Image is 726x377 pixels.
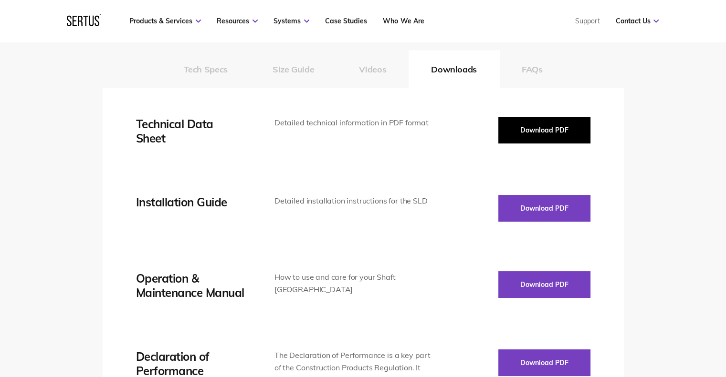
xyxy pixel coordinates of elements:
[274,117,432,129] div: Detailed technical information in PDF format
[575,17,600,25] a: Support
[383,17,424,25] a: Who We Are
[498,349,590,376] button: Download PDF
[499,50,565,88] button: FAQs
[136,117,246,145] div: Technical Data Sheet
[498,195,590,222] button: Download PDF
[217,17,258,25] a: Resources
[136,271,246,300] div: Operation & Maintenance Manual
[161,50,250,88] button: Tech Specs
[250,50,337,88] button: Size Guide
[129,17,201,25] a: Products & Services
[274,271,432,295] div: How to use and care for your Shaft [GEOGRAPHIC_DATA]
[498,117,590,143] button: Download PDF
[325,17,367,25] a: Case Studies
[274,195,432,207] div: Detailed installation instructions for the SLD
[136,195,246,209] div: Installation Guide
[498,271,590,298] button: Download PDF
[615,17,659,25] a: Contact Us
[678,331,726,377] iframe: Chat Widget
[337,50,409,88] button: Videos
[274,17,309,25] a: Systems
